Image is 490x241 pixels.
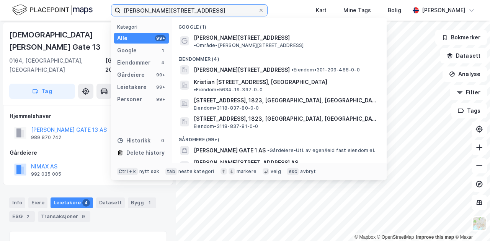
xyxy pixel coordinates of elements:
div: Alle [117,34,127,43]
span: [PERSON_NAME][STREET_ADDRESS] AS [194,158,298,167]
div: 0164, [GEOGRAPHIC_DATA], [GEOGRAPHIC_DATA] [9,56,105,74]
div: Eiendommer (4) [172,50,387,64]
div: [GEOGRAPHIC_DATA], 209/488 [105,56,167,74]
span: [PERSON_NAME] GATE 1 AS [194,146,266,155]
div: ESG [9,211,35,222]
button: Analyse [443,66,487,82]
div: avbryt [300,168,316,175]
span: [PERSON_NAME][STREET_ADDRESS] [194,65,290,74]
div: 992 035 005 [31,171,61,177]
button: Filter [450,85,487,100]
div: 1 [160,47,166,53]
div: tab [165,168,177,175]
span: Eiendom • 301-209-488-0-0 [291,67,360,73]
div: 2 [24,213,32,220]
div: Eiere [28,197,47,208]
span: Gårdeiere • Utl. av egen/leid fast eiendom el. [267,147,375,154]
div: 4 [160,60,166,66]
div: Transaksjoner [38,211,90,222]
div: esc [287,168,299,175]
span: Eiendom • 3118-837-81-0-0 [194,123,258,129]
div: nytt søk [139,168,160,175]
button: Bokmerker [435,30,487,45]
span: Eiendom • 5634-19-397-0-0 [194,87,263,93]
div: Leietakere [51,197,93,208]
button: Tag [9,84,75,99]
div: 0 [160,137,166,144]
div: Gårdeiere [117,70,145,79]
div: Leietakere [117,82,147,92]
button: Tags [451,103,487,118]
span: [STREET_ADDRESS], 1823, [GEOGRAPHIC_DATA], [GEOGRAPHIC_DATA] [194,96,377,105]
div: Delete history [126,148,165,157]
div: Kategori [117,24,169,30]
img: logo.f888ab2527a4732fd821a326f86c7f29.svg [12,3,93,17]
span: • [291,67,294,73]
a: OpenStreetMap [377,235,414,240]
div: Google [117,46,137,55]
div: Eiendommer [117,58,150,67]
div: [PERSON_NAME] [422,6,465,15]
div: Gårdeiere [10,148,167,157]
a: Improve this map [416,235,454,240]
div: velg [271,168,281,175]
div: 1 [145,199,153,207]
span: • [267,147,269,153]
span: • [194,42,196,48]
div: Info [9,197,25,208]
a: Mapbox [354,235,376,240]
span: [PERSON_NAME][STREET_ADDRESS] [194,33,290,42]
div: Gårdeiere (99+) [172,131,387,144]
span: Eiendom • 3118-837-80-0-0 [194,105,259,111]
span: Kristian [STREET_ADDRESS], [GEOGRAPHIC_DATA] [194,78,327,87]
div: Personer [117,95,142,104]
div: [DEMOGRAPHIC_DATA][PERSON_NAME] Gate 13 [9,29,155,53]
div: 99+ [155,72,166,78]
div: 99+ [155,96,166,102]
div: Datasett [96,197,125,208]
span: • [194,87,196,92]
div: neste kategori [178,168,214,175]
div: 4 [82,199,90,207]
div: 99+ [155,35,166,41]
span: Område • [PERSON_NAME][STREET_ADDRESS] [194,42,304,49]
div: 99+ [155,84,166,90]
div: Ctrl + k [117,168,138,175]
div: 9 [80,213,87,220]
div: Bygg [128,197,156,208]
div: Kart [316,6,327,15]
input: Søk på adresse, matrikkel, gårdeiere, leietakere eller personer [121,5,258,16]
div: Mine Tags [343,6,371,15]
button: Datasett [440,48,487,63]
div: markere [237,168,256,175]
div: Bolig [388,6,401,15]
span: [STREET_ADDRESS], 1823, [GEOGRAPHIC_DATA], [GEOGRAPHIC_DATA] [194,114,377,123]
div: 989 870 742 [31,134,61,141]
div: Hjemmelshaver [10,112,167,121]
div: Historikk [117,136,150,145]
div: Google (1) [172,18,387,32]
iframe: Chat Widget [452,204,490,241]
